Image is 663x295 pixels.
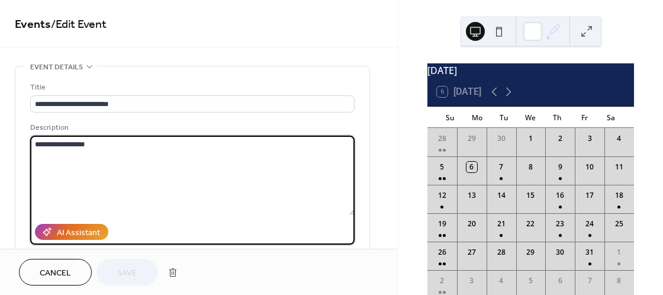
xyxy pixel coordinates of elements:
div: 1 [614,247,625,258]
div: 29 [525,247,536,258]
div: 2 [437,275,448,286]
div: 21 [496,219,507,229]
button: AI Assistant [35,224,108,240]
div: 16 [555,190,565,201]
div: 28 [437,133,448,144]
div: 22 [525,219,536,229]
div: 7 [496,162,507,172]
div: 12 [437,190,448,201]
div: [DATE] [427,63,634,78]
div: Sa [598,107,625,128]
span: / Edit Event [51,13,107,36]
div: 4 [614,133,625,144]
div: Fr [571,107,597,128]
div: 4 [496,275,507,286]
div: 1 [525,133,536,144]
div: 6 [466,162,477,172]
div: 5 [437,162,448,172]
div: 30 [496,133,507,144]
div: Description [30,121,352,134]
div: Su [437,107,464,128]
div: 11 [614,162,625,172]
div: 20 [466,219,477,229]
span: Event details [30,61,83,73]
div: 18 [614,190,625,201]
div: 7 [584,275,595,286]
div: 8 [614,275,625,286]
div: 29 [466,133,477,144]
div: 24 [584,219,595,229]
div: We [517,107,544,128]
div: 5 [525,275,536,286]
div: 8 [525,162,536,172]
div: 3 [584,133,595,144]
div: Title [30,81,352,94]
div: 6 [555,275,565,286]
span: Cancel [40,267,71,280]
div: Th [544,107,571,128]
div: 3 [466,275,477,286]
div: 25 [614,219,625,229]
div: 15 [525,190,536,201]
div: 2 [555,133,565,144]
div: 31 [584,247,595,258]
div: 30 [555,247,565,258]
div: 27 [466,247,477,258]
div: 17 [584,190,595,201]
div: 19 [437,219,448,229]
div: 10 [584,162,595,172]
div: 26 [437,247,448,258]
button: Cancel [19,259,92,286]
div: 13 [466,190,477,201]
div: 9 [555,162,565,172]
a: Events [15,13,51,36]
div: Tu [491,107,517,128]
div: 23 [555,219,565,229]
div: 14 [496,190,507,201]
div: AI Assistant [57,227,100,239]
div: 28 [496,247,507,258]
div: Mo [464,107,490,128]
